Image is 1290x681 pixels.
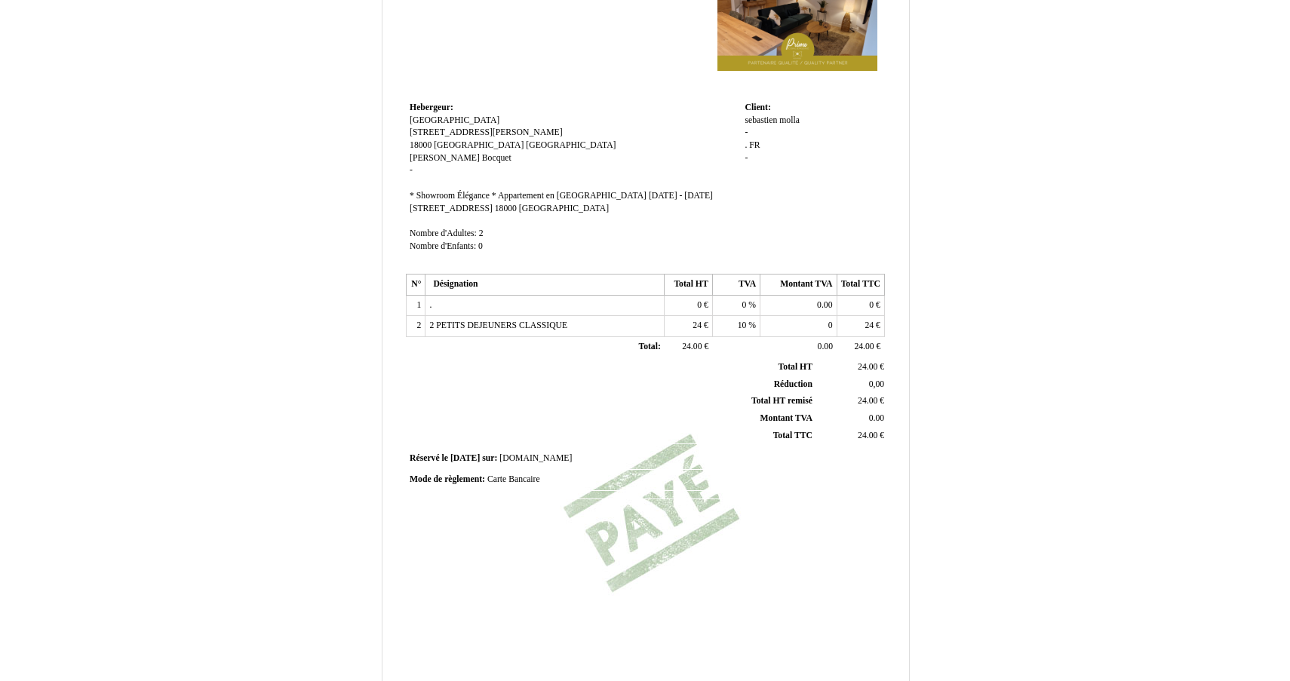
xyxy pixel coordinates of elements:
span: 0 [828,321,833,330]
span: 0 [697,300,702,310]
td: % [712,316,760,337]
span: 0 [869,300,874,310]
th: Montant TVA [760,275,837,296]
span: Réduction [774,379,812,389]
td: € [665,316,712,337]
span: FR [749,140,760,150]
span: [PERSON_NAME] [410,153,480,163]
span: 24.00 [858,431,877,440]
span: 24 [693,321,702,330]
span: [DATE] [450,453,480,463]
span: - [745,127,748,137]
span: Carte Bancaire [487,474,540,484]
span: [STREET_ADDRESS][PERSON_NAME] [410,127,563,137]
span: Montant TVA [760,413,812,423]
span: 24.00 [854,342,874,351]
span: 10 [738,321,747,330]
span: [GEOGRAPHIC_DATA] [519,204,609,213]
span: Total: [638,342,660,351]
span: Bocquet [482,153,511,163]
span: Total TTC [773,431,812,440]
span: 0 [478,241,483,251]
span: 24.00 [682,342,702,351]
span: [GEOGRAPHIC_DATA] [410,115,499,125]
span: 0.00 [818,342,833,351]
td: € [837,316,884,337]
span: Nombre d'Enfants: [410,241,476,251]
span: Total HT remisé [751,396,812,406]
span: - [745,153,748,163]
th: Total HT [665,275,712,296]
td: € [815,393,887,410]
span: - [410,165,413,175]
span: 0.00 [817,300,832,310]
td: 2 [407,316,425,337]
span: 0.00 [869,413,884,423]
span: Nombre d'Adultes: [410,229,477,238]
span: sebastien [745,115,777,125]
span: 0 [742,300,747,310]
span: 2 PETITS DEJEUNERS CLASSIQUE [429,321,567,330]
span: 0,00 [869,379,884,389]
span: 24.00 [858,396,877,406]
span: [DOMAIN_NAME] [499,453,572,463]
span: 24 [865,321,874,330]
td: € [815,427,887,444]
td: 1 [407,295,425,316]
span: [GEOGRAPHIC_DATA] [434,140,524,150]
td: € [665,295,712,316]
td: € [665,337,712,358]
span: Hebergeur: [410,103,453,112]
td: % [712,295,760,316]
th: N° [407,275,425,296]
span: * Showroom Élégance * Appartement en [GEOGRAPHIC_DATA] [410,191,647,201]
span: Réservé le [410,453,448,463]
span: Client: [745,103,770,112]
span: 18000 [495,204,517,213]
span: [GEOGRAPHIC_DATA] [526,140,616,150]
span: sur: [482,453,497,463]
th: TVA [712,275,760,296]
span: molla [779,115,800,125]
span: Total HT [779,362,812,372]
span: 2 [479,229,484,238]
span: . [429,300,432,310]
span: 18000 [410,140,432,150]
span: 24.00 [858,362,877,372]
th: Désignation [425,275,665,296]
span: Mode de règlement: [410,474,485,484]
td: € [837,295,884,316]
td: € [837,337,884,358]
span: . [745,140,747,150]
td: € [815,359,887,376]
th: Total TTC [837,275,884,296]
span: [STREET_ADDRESS] [410,204,493,213]
span: [DATE] - [DATE] [649,191,713,201]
